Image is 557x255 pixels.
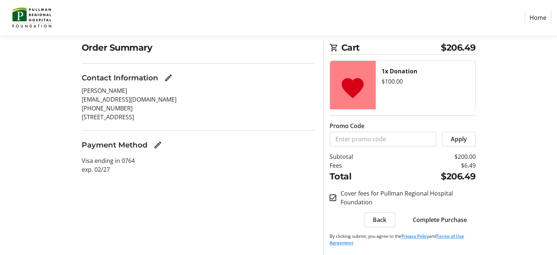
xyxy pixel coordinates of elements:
h3: Contact Information [82,72,158,83]
h2: Order Summary [82,41,315,54]
div: $100.00 [382,77,469,86]
input: Enter promo code [330,132,436,146]
td: Total [330,170,389,183]
span: $206.49 [441,41,476,54]
button: Edit Payment Method [151,138,165,152]
label: Promo Code [330,121,364,130]
td: Fees [330,161,389,170]
p: [PHONE_NUMBER] [82,104,315,113]
p: [EMAIL_ADDRESS][DOMAIN_NAME] [82,95,315,104]
button: Complete Purchase [404,212,476,227]
td: Subtotal [330,152,389,161]
strong: 1x Donation [382,67,417,75]
label: Cover fees for Pullman Regional Hospital Foundation [336,189,476,207]
a: Terms of Use Agreement [330,233,464,246]
p: [STREET_ADDRESS] [82,113,315,121]
span: Back [373,215,386,224]
a: Privacy Policy [401,233,429,239]
p: [PERSON_NAME] [82,86,315,95]
h3: Payment Method [82,139,148,150]
button: Apply [442,132,476,146]
p: Visa ending in 0764 exp. 02/27 [82,156,315,174]
button: Edit Contact Information [161,70,176,85]
td: $200.00 [389,152,476,161]
td: $206.49 [389,170,476,183]
img: Pullman Regional Hospital Foundation's Logo [6,3,58,32]
button: Back [364,212,395,227]
p: By clicking submit, you agree to the and [330,233,476,246]
a: Home [525,11,551,25]
span: Apply [451,135,467,143]
span: Complete Purchase [413,215,467,224]
td: $6.49 [389,161,476,170]
span: Cart [341,41,441,54]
